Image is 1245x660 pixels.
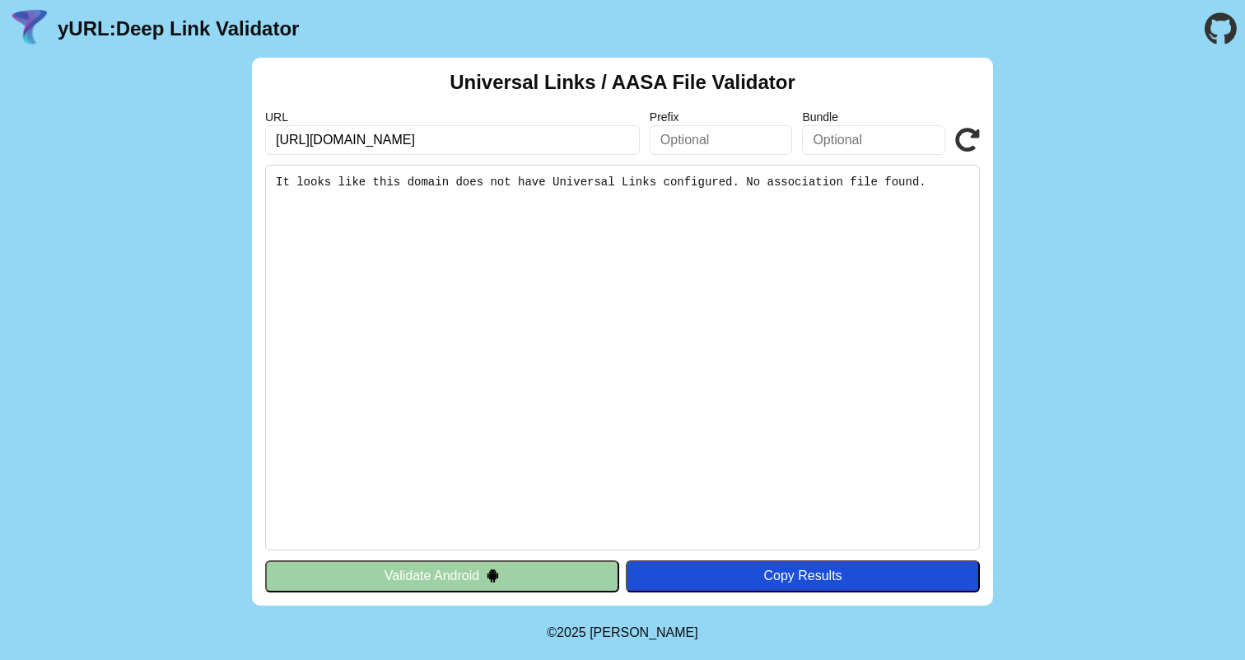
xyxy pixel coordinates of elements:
footer: © [547,606,697,660]
pre: It looks like this domain does not have Universal Links configured. No association file found. [265,165,980,550]
button: Copy Results [626,560,980,592]
label: Bundle [802,110,945,124]
div: Copy Results [634,569,972,583]
label: Prefix [650,110,793,124]
button: Validate Android [265,560,619,592]
img: yURL Logo [8,7,51,50]
a: yURL:Deep Link Validator [58,17,299,40]
span: 2025 [557,625,586,639]
h2: Universal Links / AASA File Validator [450,71,795,94]
input: Required [265,125,640,155]
input: Optional [650,125,793,155]
a: Michael Ibragimchayev's Personal Site [590,625,698,639]
label: URL [265,110,640,124]
img: droidIcon.svg [486,569,500,583]
input: Optional [802,125,945,155]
